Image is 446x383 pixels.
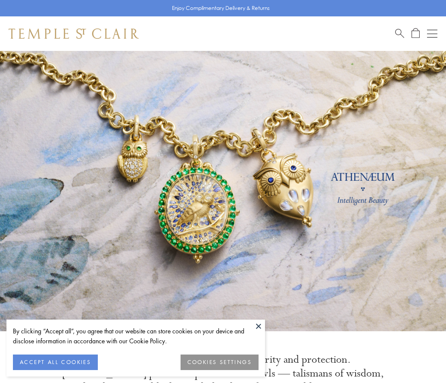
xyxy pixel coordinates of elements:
[412,28,420,39] a: Open Shopping Bag
[181,355,259,370] button: COOKIES SETTINGS
[172,4,270,13] p: Enjoy Complimentary Delivery & Returns
[9,28,139,39] img: Temple St. Clair
[13,355,98,370] button: ACCEPT ALL COOKIES
[13,326,259,346] div: By clicking “Accept all”, you agree that our website can store cookies on your device and disclos...
[427,28,437,39] button: Open navigation
[395,28,404,39] a: Search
